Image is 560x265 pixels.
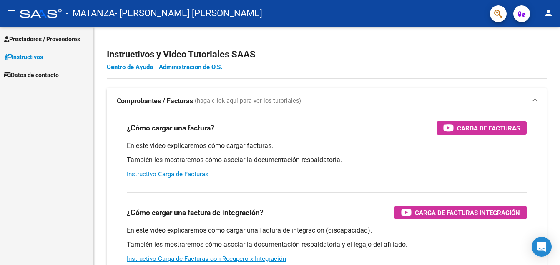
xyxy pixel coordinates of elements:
span: - MATANZA [66,4,115,22]
a: Instructivo Carga de Facturas [127,170,208,178]
span: Datos de contacto [4,70,59,80]
mat-icon: menu [7,8,17,18]
mat-icon: person [543,8,553,18]
span: - [PERSON_NAME] [PERSON_NAME] [115,4,262,22]
span: Prestadores / Proveedores [4,35,80,44]
p: En este video explicaremos cómo cargar facturas. [127,141,527,150]
button: Carga de Facturas Integración [394,206,527,219]
button: Carga de Facturas [437,121,527,135]
span: Instructivos [4,52,43,62]
p: También les mostraremos cómo asociar la documentación respaldatoria y el legajo del afiliado. [127,240,527,249]
p: También les mostraremos cómo asociar la documentación respaldatoria. [127,155,527,165]
mat-expansion-panel-header: Comprobantes / Facturas (haga click aquí para ver los tutoriales) [107,88,547,115]
a: Centro de Ayuda - Administración de O.S. [107,63,222,71]
p: En este video explicaremos cómo cargar una factura de integración (discapacidad). [127,226,527,235]
span: Carga de Facturas [457,123,520,133]
span: (haga click aquí para ver los tutoriales) [195,97,301,106]
h3: ¿Cómo cargar una factura? [127,122,214,134]
div: Open Intercom Messenger [532,237,552,257]
span: Carga de Facturas Integración [415,207,520,218]
strong: Comprobantes / Facturas [117,97,193,106]
h2: Instructivos y Video Tutoriales SAAS [107,47,547,62]
a: Instructivo Carga de Facturas con Recupero x Integración [127,255,286,262]
h3: ¿Cómo cargar una factura de integración? [127,207,264,218]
